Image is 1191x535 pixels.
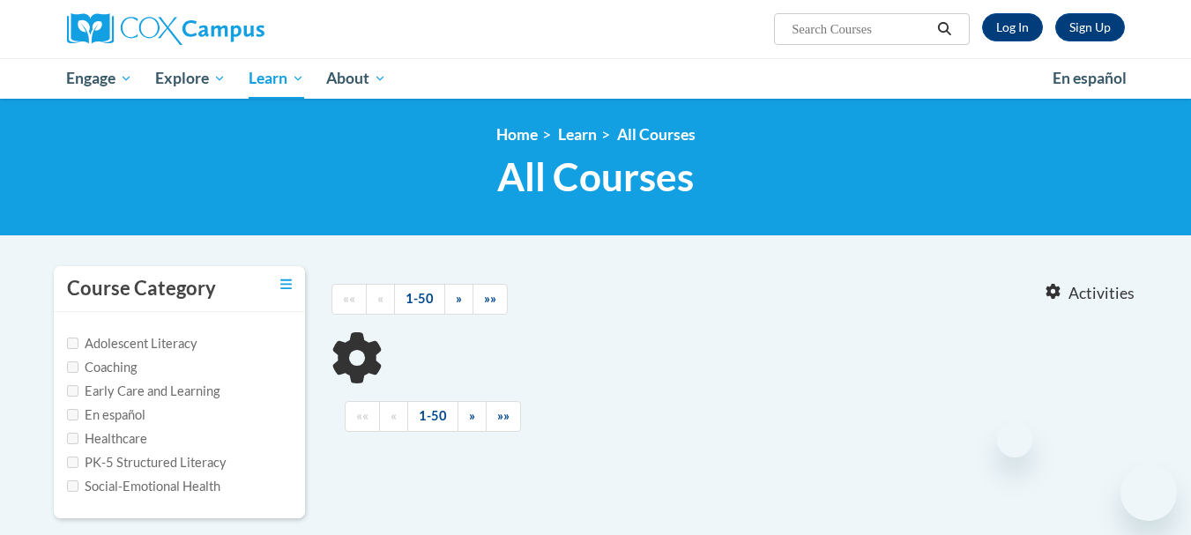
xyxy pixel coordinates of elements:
[67,453,227,472] label: PK-5 Structured Literacy
[155,68,226,89] span: Explore
[67,275,216,302] h3: Course Category
[67,13,402,45] a: Cox Campus
[456,291,462,306] span: »
[497,153,694,200] span: All Courses
[366,284,395,315] a: Previous
[237,58,316,99] a: Learn
[394,284,445,315] a: 1-50
[67,409,78,420] input: Checkbox for Options
[617,125,696,144] a: All Courses
[67,429,147,449] label: Healthcare
[67,480,78,492] input: Checkbox for Options
[982,13,1043,41] a: Log In
[66,68,132,89] span: Engage
[67,358,137,377] label: Coaching
[997,422,1032,457] iframe: Close message
[444,284,473,315] a: Next
[331,284,367,315] a: Begining
[497,408,510,423] span: »»
[67,477,220,496] label: Social-Emotional Health
[67,361,78,373] input: Checkbox for Options
[1055,13,1125,41] a: Register
[67,433,78,444] input: Checkbox for Options
[345,401,380,432] a: Begining
[558,125,597,144] a: Learn
[343,291,355,306] span: ««
[67,334,197,353] label: Adolescent Literacy
[473,284,508,315] a: End
[67,338,78,349] input: Checkbox for Options
[1053,69,1127,87] span: En español
[41,58,1151,99] div: Main menu
[1068,284,1135,303] span: Activities
[56,58,145,99] a: Engage
[67,405,145,425] label: En español
[1041,60,1138,97] a: En español
[377,291,383,306] span: «
[315,58,398,99] a: About
[484,291,496,306] span: »»
[496,125,538,144] a: Home
[67,382,220,401] label: Early Care and Learning
[458,401,487,432] a: Next
[931,19,957,40] button: Search
[486,401,521,432] a: End
[144,58,237,99] a: Explore
[67,385,78,397] input: Checkbox for Options
[356,408,368,423] span: ««
[379,401,408,432] a: Previous
[391,408,397,423] span: «
[67,457,78,468] input: Checkbox for Options
[249,68,304,89] span: Learn
[469,408,475,423] span: »
[790,19,931,40] input: Search Courses
[326,68,386,89] span: About
[67,13,264,45] img: Cox Campus
[1120,464,1177,521] iframe: Button to launch messaging window
[280,275,292,294] a: Toggle collapse
[407,401,458,432] a: 1-50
